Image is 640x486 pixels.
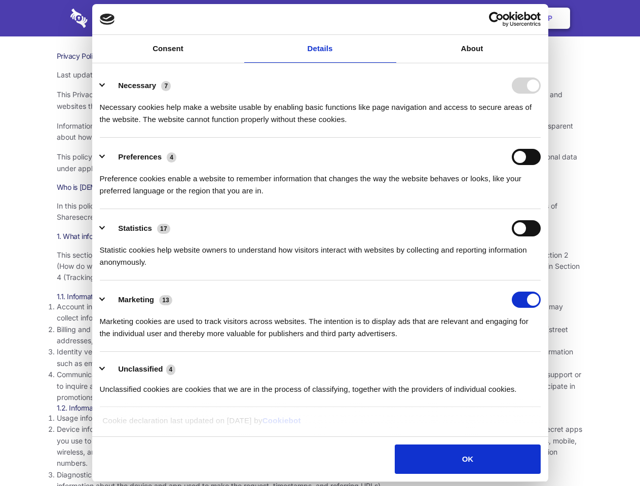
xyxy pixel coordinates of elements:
[57,425,582,467] span: Device information. We may collect information from and about the device you use to access our se...
[100,363,182,376] button: Unclassified (4)
[166,364,176,375] span: 4
[57,152,577,172] span: This policy uses the term “personal data” to refer to information that is related to an identifie...
[167,152,176,163] span: 4
[396,35,548,63] a: About
[57,370,581,401] span: Communications and submissions. You may choose to provide us with information when you communicat...
[100,94,541,126] div: Necessary cookies help make a website usable by enabling basic functions like page navigation and...
[100,165,541,197] div: Preference cookies enable a website to remember information that changes the way the website beha...
[118,295,154,304] label: Marketing
[57,201,557,221] span: In this policy, “Sharesecret,” “we,” “us,” and “our” refer to Sharesecret Inc., a U.S. company. S...
[100,220,177,236] button: Statistics (17)
[161,81,171,91] span: 7
[118,81,156,90] label: Necessary
[460,3,504,34] a: Login
[57,403,219,412] span: 1.2. Information collected when you use our services
[100,376,541,395] div: Unclassified cookies are cookies that we are in the process of classifying, together with the pro...
[118,224,152,232] label: Statistics
[57,347,573,367] span: Identity verification information. Some services require you to verify your identity as part of c...
[100,292,179,308] button: Marketing (13)
[57,90,562,110] span: This Privacy Policy describes how we process and handle data provided to Sharesecret in connectio...
[57,52,584,61] h1: Privacy Policy
[100,77,177,94] button: Necessary (7)
[57,183,158,191] span: Who is [DEMOGRAPHIC_DATA]?
[262,416,301,425] a: Cookiebot
[57,325,568,345] span: Billing and payment information. In order to purchase a service, you may need to provide us with ...
[297,3,342,34] a: Pricing
[57,302,563,322] span: Account information. Our services generally require you to create an account before you can acces...
[100,149,183,165] button: Preferences (4)
[57,414,482,422] span: Usage information. We collect information about how you interact with our services, when and for ...
[95,415,545,434] div: Cookie declaration last updated on [DATE] by
[244,35,396,63] a: Details
[57,251,580,282] span: This section describes the various types of information we collect from and about you. To underst...
[70,9,157,28] img: logo-wordmark-white-trans-d4663122ce5f474addd5e946df7df03e33cb6a1c49d2221995e7729f52c070b2.svg
[57,69,584,80] p: Last updated: [DATE]
[57,292,159,301] span: 1.1. Information you provide to us
[159,295,172,305] span: 13
[100,308,541,340] div: Marketing cookies are used to track visitors across websites. The intention is to display ads tha...
[411,3,458,34] a: Contact
[57,232,197,240] span: 1. What information do we collect about you?
[100,14,115,25] img: logo
[100,236,541,268] div: Statistic cookies help website owners to understand how visitors interact with websites by collec...
[118,152,162,161] label: Preferences
[395,444,540,474] button: OK
[452,12,541,27] a: Usercentrics Cookiebot - opens in a new window
[92,35,244,63] a: Consent
[57,121,573,141] span: Information security and privacy are at the heart of what Sharesecret values and promotes as a co...
[157,224,170,234] span: 17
